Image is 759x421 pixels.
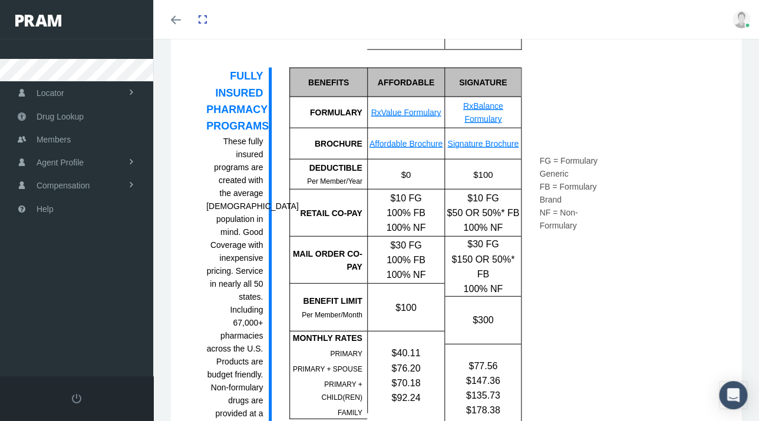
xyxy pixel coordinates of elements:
div: $92.24 [368,390,444,405]
span: NF = Non-Formulary [539,208,577,230]
span: PRIMARY + SPOUSE [293,365,362,373]
div: FORMULARY [289,97,367,128]
span: Members [37,128,71,151]
span: Per Member/Month [302,311,362,319]
span: Per Member/Year [307,177,362,185]
span: PRIMARY [330,350,362,358]
div: BENEFITS [289,68,367,97]
a: Signature Brochure [447,139,519,148]
div: BROCHURE [289,128,367,160]
div: RETAIL CO-PAY [290,207,362,220]
div: $300 [444,297,521,344]
div: $135.73 [445,388,521,403]
div: BENEFIT LIMIT [290,294,362,307]
span: Help [37,198,54,220]
span: FG = Formulary Generic [539,156,597,178]
div: $77.56 [445,359,521,373]
div: $30 FG [445,237,521,251]
div: $76.20 [368,361,444,376]
a: Affordable Brochure [369,139,443,148]
img: user-placeholder.jpg [732,11,750,28]
span: FB = Formulary Brand [539,182,596,204]
div: $147.36 [445,373,521,388]
div: $100 [367,284,444,331]
div: $30 FG [368,238,444,253]
div: 100% FB [368,205,444,220]
div: $50 OR 50%* FB [445,205,521,220]
div: Open Intercom Messenger [719,381,747,409]
div: SIGNATURE [444,68,521,97]
span: Compensation [37,174,90,197]
div: $100 [444,160,521,189]
div: MAIL ORDER CO-PAY [290,247,362,273]
img: PRAM_20_x_78.png [15,15,61,26]
div: MONTHLY RATES [290,332,362,344]
div: $0 [367,160,444,189]
div: 100% NF [445,220,521,235]
span: Agent Profile [37,151,84,174]
a: RxBalance Formulary [463,101,503,124]
span: FAMILY [338,409,362,417]
div: 100% NF [368,220,444,235]
div: $150 OR 50%* FB [445,252,521,281]
div: $70.18 [368,376,444,390]
div: $40.11 [368,346,444,360]
span: Drug Lookup [37,105,84,128]
div: FULLY INSURED PHARMACY PROGRAMS [206,68,263,134]
div: AFFORDABLE [367,68,444,97]
div: 100% NF [368,267,444,282]
div: $178.38 [445,403,521,417]
a: RxValue Formulary [371,108,441,117]
div: 100% FB [368,253,444,267]
div: $10 FG [368,191,444,205]
div: DEDUCTIBLE [290,161,362,174]
div: $10 FG [445,191,521,205]
div: 100% NF [445,281,521,296]
span: PRIMARY + CHILD(REN) [321,380,362,402]
span: Locator [37,82,64,104]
